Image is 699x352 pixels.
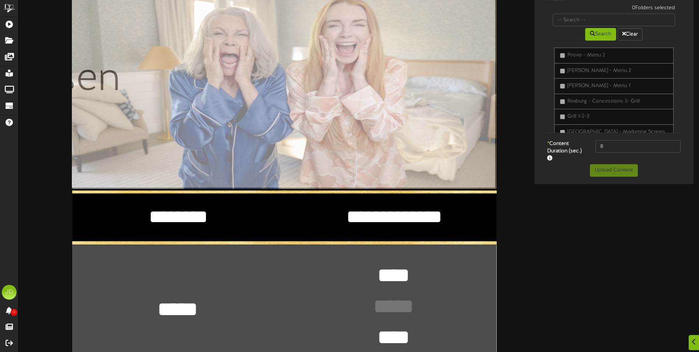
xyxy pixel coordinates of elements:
button: Clear [618,28,643,41]
span: Grill 1-2-3 [567,114,589,119]
span: 0 [11,309,17,316]
div: JD [2,285,17,300]
input: Provo - Menu 2 [560,53,565,58]
input: Grill 1-2-3 [560,114,565,119]
input: -- Search -- [553,14,675,26]
input: [GEOGRAPHIC_DATA] - Marketing Screen [560,130,565,135]
div: 0 Folders selected [547,4,681,14]
label: Content Duration (sec.) [542,140,590,162]
input: Rexburg - Concessions 3- Grill [560,99,565,104]
input: [PERSON_NAME] - Menu 1 [560,84,565,89]
span: Rexburg - Concessions 3- Grill [567,99,640,104]
button: Upload Content [590,164,638,177]
input: 15 [595,140,681,153]
span: Provo - Menu 2 [567,52,605,58]
span: [PERSON_NAME] - Menu 2 [567,68,631,73]
input: [PERSON_NAME] - Menu 2 [560,69,565,73]
span: [PERSON_NAME] - Menu 1 [567,83,630,89]
span: [GEOGRAPHIC_DATA] - Marketing Screen [567,129,665,135]
button: Search [585,28,616,41]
